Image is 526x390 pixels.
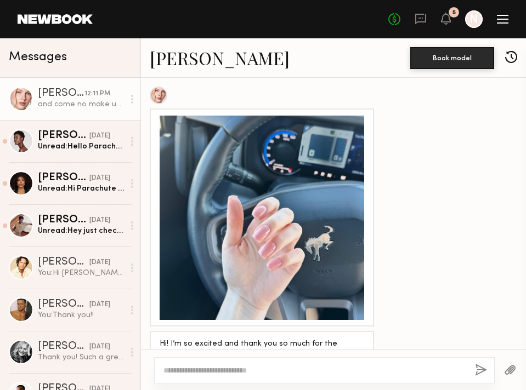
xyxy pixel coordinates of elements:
div: and come no make up and fresh hair, correct?💓 [38,99,124,110]
a: N [465,10,483,28]
div: Unread: Hi Parachute Team, I hope you're doing well! I've been loving your bedding and wanted to ... [38,183,124,194]
div: [DATE] [89,131,110,141]
div: [PERSON_NAME] [38,215,89,226]
div: [DATE] [89,215,110,226]
div: You: Hi [PERSON_NAME], just confirmed with Nordstrom - please send your invoice to the 3 email ad... [38,268,124,278]
div: [DATE] [89,257,110,268]
a: Book model [410,53,494,62]
div: 5 [453,10,456,16]
div: [PERSON_NAME] [38,341,89,352]
button: Book model [410,47,494,69]
div: [PERSON_NAME] [38,173,89,183]
div: Unread: Hey just checking in on you guys if you are looking for [DEMOGRAPHIC_DATA] models ! Loved... [38,226,124,236]
div: You: Thank you!! [38,310,124,320]
div: Unread: Hello Parachute team! Circling back to see if there’s an opportunity to work together? I ... [38,141,124,152]
span: Messages [9,51,67,64]
div: [PERSON_NAME] [38,88,84,99]
div: [PERSON_NAME] [38,257,89,268]
div: [DATE] [89,173,110,183]
div: [DATE] [89,300,110,310]
div: [PERSON_NAME] [38,299,89,310]
div: [PERSON_NAME] [38,130,89,141]
div: [DATE] [89,342,110,352]
a: [PERSON_NAME] [150,46,290,70]
div: Thank you! Such a great team✨ [38,352,124,363]
div: 12:11 PM [84,89,110,99]
div: Hi! I’m so excited and thank you so much for the details! That’s my manicure I have as of right n... [160,338,364,388]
